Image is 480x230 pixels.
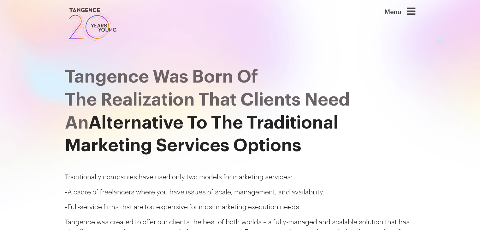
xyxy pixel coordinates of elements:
img: logo SVG [65,6,117,43]
p: Full-service firms that are too expensive for most marketing execution needs [65,202,415,212]
span: Tangence Was Born Of the realization that clients need an [65,68,350,132]
span: - [65,189,68,196]
span: - [65,204,68,210]
p: Traditionally companies have used only two models for marketing services: [65,172,415,182]
p: A cadre of freelancers where you have issues of scale, management, and availability. [65,187,415,198]
h2: Alternative To The Traditional Marketing Services Options [65,66,415,157]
